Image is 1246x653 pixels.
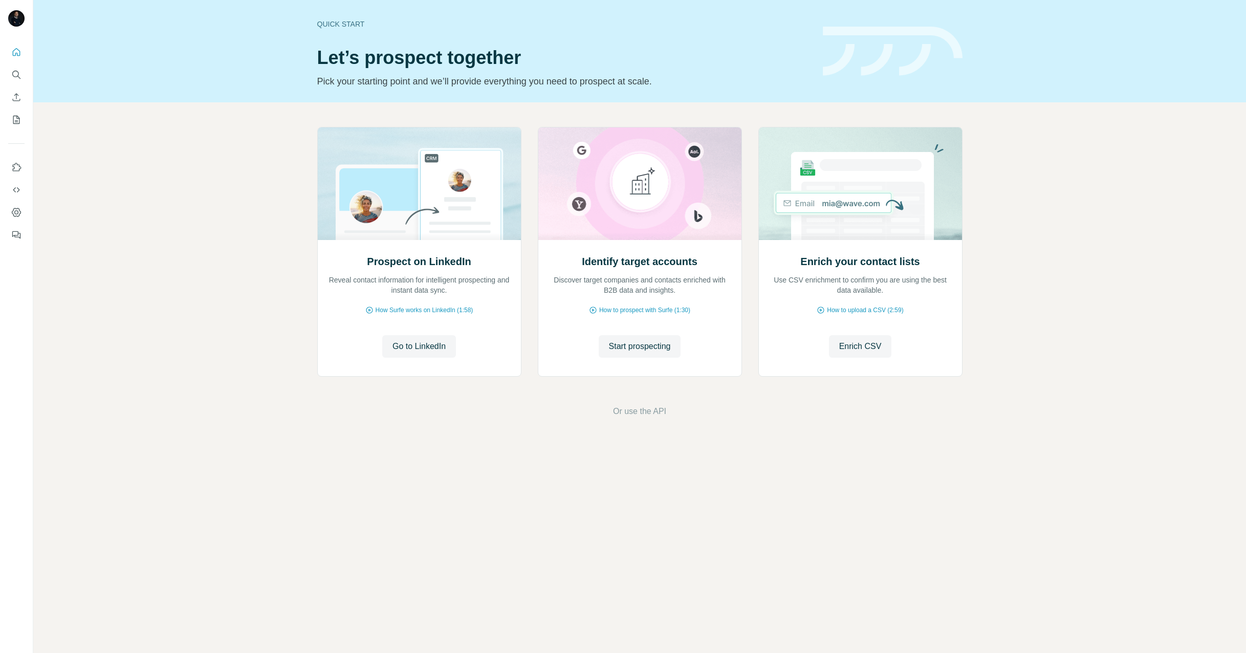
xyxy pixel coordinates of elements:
button: Use Surfe on LinkedIn [8,158,25,177]
h1: Let’s prospect together [317,48,811,68]
img: Identify target accounts [538,127,742,240]
h2: Prospect on LinkedIn [367,254,471,269]
button: Enrich CSV [8,88,25,106]
button: Quick start [8,43,25,61]
h2: Identify target accounts [582,254,697,269]
div: Quick start [317,19,811,29]
span: How to prospect with Surfe (1:30) [599,306,690,315]
button: My lists [8,111,25,129]
img: Avatar [8,10,25,27]
img: Enrich your contact lists [758,127,963,240]
button: Dashboard [8,203,25,222]
img: banner [823,27,963,76]
button: Or use the API [613,405,666,418]
p: Reveal contact information for intelligent prospecting and instant data sync. [328,275,511,295]
h2: Enrich your contact lists [800,254,920,269]
span: How Surfe works on LinkedIn (1:58) [376,306,473,315]
img: Prospect on LinkedIn [317,127,521,240]
span: Enrich CSV [839,340,882,353]
p: Pick your starting point and we’ll provide everything you need to prospect at scale. [317,74,811,89]
p: Discover target companies and contacts enriched with B2B data and insights. [549,275,731,295]
button: Start prospecting [599,335,681,358]
span: How to upload a CSV (2:59) [827,306,903,315]
button: Go to LinkedIn [382,335,456,358]
span: Go to LinkedIn [392,340,446,353]
button: Feedback [8,226,25,244]
button: Search [8,66,25,84]
button: Use Surfe API [8,181,25,199]
p: Use CSV enrichment to confirm you are using the best data available. [769,275,952,295]
span: Start prospecting [609,340,671,353]
button: Enrich CSV [829,335,892,358]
